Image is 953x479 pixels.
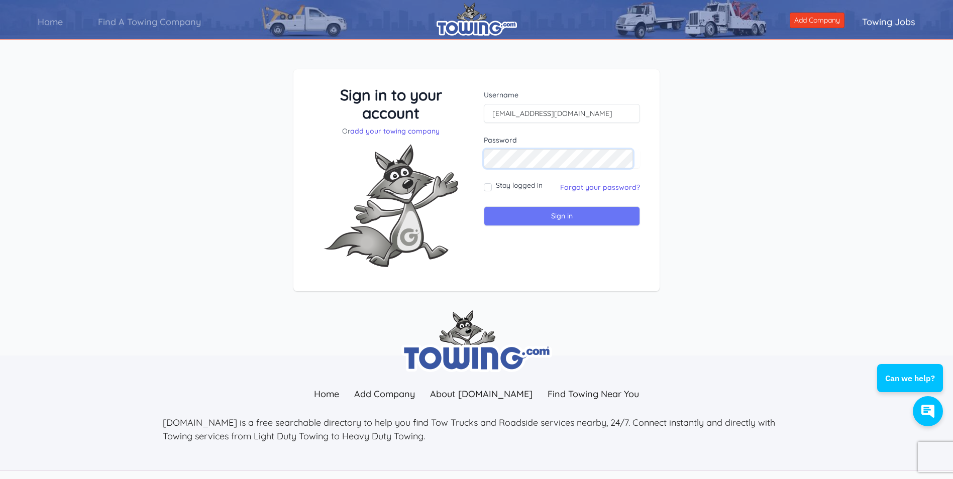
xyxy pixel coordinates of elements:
[163,416,791,443] p: [DOMAIN_NAME] is a free searchable directory to help you find Tow Trucks and Roadside services ne...
[484,206,640,226] input: Sign in
[844,8,933,36] a: Towing Jobs
[313,86,469,122] h3: Sign in to your account
[484,135,640,145] label: Password
[20,8,80,36] a: Home
[540,383,647,405] a: Find Towing Near You
[422,383,540,405] a: About [DOMAIN_NAME]
[315,136,466,275] img: Fox-Excited.png
[313,126,469,136] p: Or
[350,127,440,136] a: add your towing company
[437,3,517,36] img: logo.png
[560,183,640,192] a: Forgot your password?
[306,383,347,405] a: Home
[790,13,844,28] a: Add Company
[80,8,219,36] a: Find A Towing Company
[871,336,953,436] iframe: Conversations
[484,90,640,100] label: Username
[401,310,552,372] img: towing
[347,383,422,405] a: Add Company
[496,180,543,190] label: Stay logged in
